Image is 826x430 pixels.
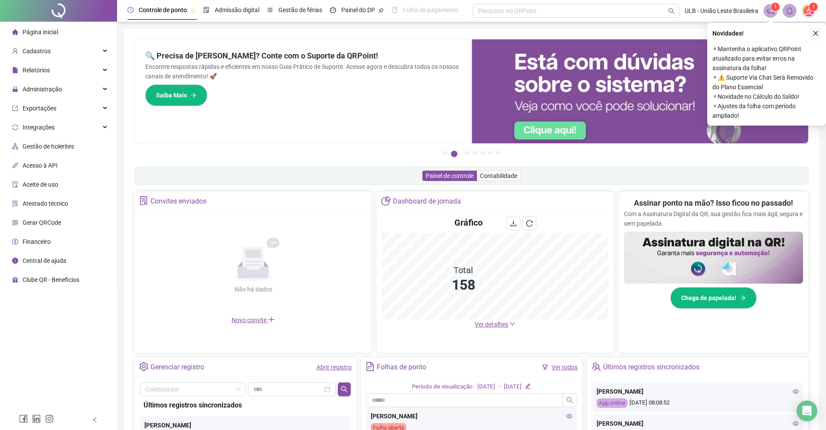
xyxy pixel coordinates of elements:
h2: Assinar ponto na mão? Isso ficou no passado! [634,197,793,209]
span: Financeiro [23,238,51,245]
span: eye [793,388,799,394]
span: Painel de controle [426,172,473,179]
p: Encontre respostas rápidas e eficientes em nosso Guia Prático de Suporte. Acesse agora e descubra... [145,62,461,81]
img: 5352 [802,4,815,17]
span: dollar [12,239,18,245]
div: [PERSON_NAME] [371,411,573,421]
span: ⚬ Ajustes da folha com período ampliado! [712,101,821,120]
div: Gerenciar registro [150,360,204,375]
span: Novo convite [232,317,275,323]
span: lock [12,86,18,92]
span: export [12,105,18,111]
span: 1 [774,4,777,10]
span: pushpin [379,8,384,13]
span: Ver detalhes [475,321,508,328]
span: 1 [812,4,815,10]
div: Não há dados [213,285,293,294]
span: team [591,362,601,371]
span: user-add [12,48,18,54]
span: Exportações [23,105,56,112]
span: Cadastros [23,48,51,55]
h2: 🔍 Precisa de [PERSON_NAME]? Conte com o Suporte da QRPoint! [145,50,461,62]
span: sync [12,124,18,130]
span: solution [12,200,18,207]
span: filter [542,364,548,370]
div: [DATE] 08:08:52 [597,398,799,408]
span: edit [525,383,531,389]
span: home [12,29,18,35]
button: 6 [488,151,493,155]
span: instagram [45,414,54,423]
span: Controle de ponto [139,6,187,13]
span: gift [12,277,18,283]
span: ⚬ ⚠️ Suporte Via Chat Será Removido do Plano Essencial [712,73,821,92]
span: bell [786,7,793,15]
span: Gestão de férias [278,6,322,13]
span: eye [566,413,572,419]
span: Acesso à API [23,162,58,169]
span: Administração [23,86,62,93]
button: Chega de papelada! [670,287,757,309]
span: file [12,67,18,73]
span: eye [793,420,799,427]
div: - [499,382,500,391]
span: notification [767,7,774,15]
div: Dashboard de jornada [393,194,461,209]
img: banner%2F0cf4e1f0-cb71-40ef-aa93-44bd3d4ee559.png [472,39,809,143]
span: search [341,386,348,393]
img: banner%2F02c71560-61a6-44d4-94b9-c8ab97240462.png [624,232,803,284]
span: facebook [19,414,28,423]
span: Saiba Mais [156,91,187,100]
div: App online [597,398,627,408]
span: clock-circle [127,7,134,13]
span: Gerar QRCode [23,219,61,226]
div: Período de visualização: [412,382,474,391]
span: left [92,417,98,423]
span: Gestão de holerites [23,143,74,150]
div: Últimos registros sincronizados [144,400,347,411]
span: reload [526,220,533,227]
span: audit [12,181,18,188]
span: plus [268,316,275,323]
span: Atestado técnico [23,200,68,207]
a: Ver todos [552,364,578,371]
span: Página inicial [23,29,58,36]
span: apartment [12,143,18,149]
span: pie-chart [381,196,390,205]
span: ⚬ Novidade no Cálculo do Saldo! [712,92,821,101]
a: Abrir registro [317,364,352,371]
span: solution [139,196,148,205]
span: file-text [366,362,375,371]
a: Ver detalhes down [475,321,516,328]
span: linkedin [32,414,41,423]
span: download [510,220,517,227]
span: book [392,7,398,13]
button: 1 [443,151,447,155]
sup: 1 [771,3,780,11]
span: Folha de pagamento [403,6,458,13]
button: 3 [465,151,469,155]
div: [PERSON_NAME] [144,420,346,430]
div: [DATE] [504,382,522,391]
span: pushpin [190,8,196,13]
span: Contabilidade [480,172,517,179]
span: Chega de papelada! [681,293,736,303]
span: search [668,8,675,14]
span: Clube QR - Beneficios [23,276,79,283]
button: 2 [451,151,457,157]
span: arrow-right [190,92,196,98]
span: ⚬ Mantenha o aplicativo QRPoint atualizado para evitar erros na assinatura da folha! [712,44,821,73]
button: 4 [473,151,477,155]
button: 7 [496,151,500,155]
span: Central de ajuda [23,257,66,264]
span: qrcode [12,220,18,226]
sup: Atualize o seu contato no menu Meus Dados [809,3,818,11]
span: down [509,321,516,327]
div: [DATE] [477,382,495,391]
div: Open Intercom Messenger [797,401,817,421]
button: 5 [480,151,485,155]
span: Integrações [23,124,55,131]
span: arrow-right [740,295,746,301]
span: Aceite de uso [23,181,58,188]
span: sun [267,7,273,13]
